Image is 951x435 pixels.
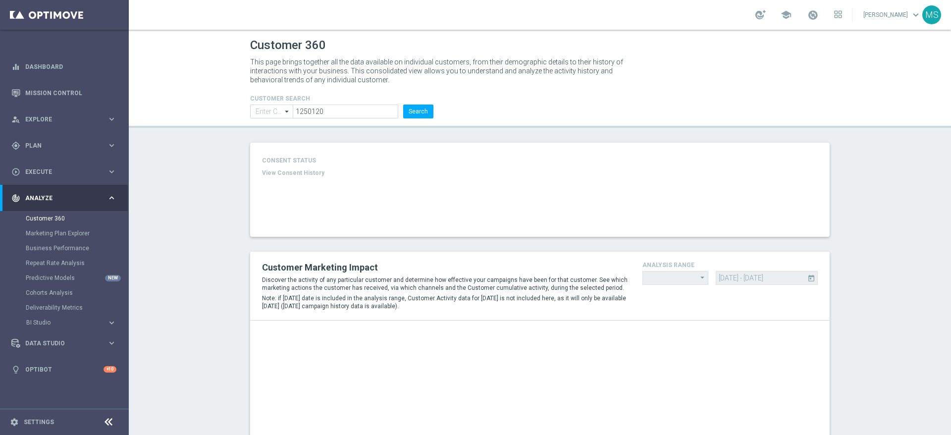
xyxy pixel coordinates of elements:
[11,54,116,80] div: Dashboard
[262,169,324,177] button: View Consent History
[25,195,107,201] span: Analyze
[11,141,107,150] div: Plan
[11,339,107,348] div: Data Studio
[250,105,293,118] input: Enter CID, Email, name or phone
[107,193,116,203] i: keyboard_arrow_right
[104,366,116,373] div: +10
[26,285,128,300] div: Cohorts Analysis
[910,9,921,20] span: keyboard_arrow_down
[26,256,128,271] div: Repeat Rate Analysis
[26,315,128,330] div: BI Studio
[293,105,398,118] input: Enter CID, Email, name or phone
[11,62,20,71] i: equalizer
[26,319,117,326] button: BI Studio keyboard_arrow_right
[26,289,103,297] a: Cohorts Analysis
[262,294,628,310] p: Note: if [DATE] date is included in the analysis range, Customer Activity data for [DATE] is not ...
[698,272,708,284] i: arrow_drop_down
[107,318,116,327] i: keyboard_arrow_right
[403,105,433,118] button: Search
[11,142,117,150] button: gps_fixed Plan keyboard_arrow_right
[11,89,117,97] button: Mission Control
[26,211,128,226] div: Customer 360
[26,226,128,241] div: Marketing Plan Explorer
[26,229,103,237] a: Marketing Plan Explorer
[10,418,19,427] i: settings
[25,116,107,122] span: Explore
[11,80,116,106] div: Mission Control
[25,143,107,149] span: Plan
[262,276,628,292] p: Discover the activity of any particular customer and determine how effective your campaigns have ...
[26,244,103,252] a: Business Performance
[11,365,20,374] i: lightbulb
[11,339,117,347] button: Data Studio keyboard_arrow_right
[262,157,378,164] h4: CONSENT STATUS
[25,54,116,80] a: Dashboard
[25,340,107,346] span: Data Studio
[107,114,116,124] i: keyboard_arrow_right
[282,105,292,118] i: arrow_drop_down
[250,57,632,84] p: This page brings together all the data available on individual customers, from their demographic ...
[11,366,117,374] button: lightbulb Optibot +10
[26,320,107,326] div: BI Studio
[26,320,97,326] span: BI Studio
[11,167,107,176] div: Execute
[26,274,103,282] a: Predictive Models
[26,215,103,222] a: Customer 360
[26,259,103,267] a: Repeat Rate Analysis
[11,168,117,176] button: play_circle_outline Execute keyboard_arrow_right
[26,304,103,312] a: Deliverability Metrics
[107,141,116,150] i: keyboard_arrow_right
[862,7,922,22] a: [PERSON_NAME]keyboard_arrow_down
[11,167,20,176] i: play_circle_outline
[262,262,628,273] h2: Customer Marketing Impact
[105,275,121,281] div: NEW
[11,194,20,203] i: track_changes
[25,80,116,106] a: Mission Control
[25,356,104,382] a: Optibot
[11,115,117,123] button: person_search Explore keyboard_arrow_right
[11,194,107,203] div: Analyze
[11,141,20,150] i: gps_fixed
[24,419,54,425] a: Settings
[922,5,941,24] div: MS
[250,38,830,53] h1: Customer 360
[107,338,116,348] i: keyboard_arrow_right
[11,356,116,382] div: Optibot
[781,9,792,20] span: school
[250,95,433,102] h4: CUSTOMER SEARCH
[26,300,128,315] div: Deliverability Metrics
[11,63,117,71] button: equalizer Dashboard
[11,115,20,124] i: person_search
[107,167,116,176] i: keyboard_arrow_right
[642,262,818,269] h4: analysis range
[11,194,117,202] button: track_changes Analyze keyboard_arrow_right
[26,241,128,256] div: Business Performance
[25,169,107,175] span: Execute
[11,115,107,124] div: Explore
[26,271,128,285] div: Predictive Models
